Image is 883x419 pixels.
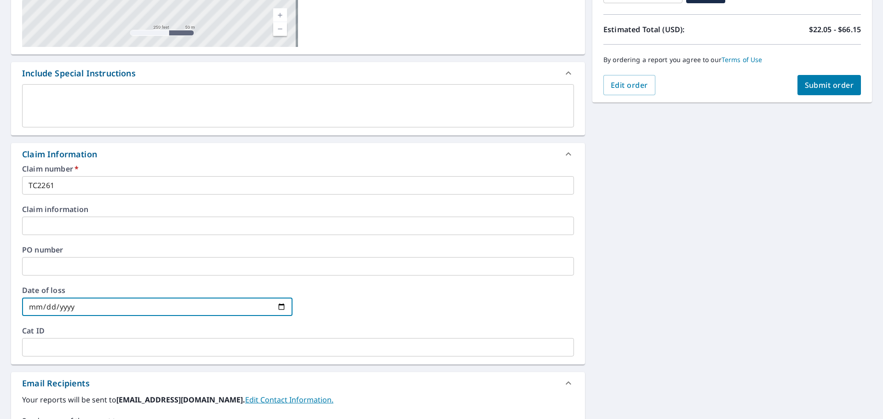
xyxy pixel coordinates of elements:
[11,143,585,165] div: Claim Information
[722,55,763,64] a: Terms of Use
[11,372,585,394] div: Email Recipients
[116,395,245,405] b: [EMAIL_ADDRESS][DOMAIN_NAME].
[603,24,732,35] p: Estimated Total (USD):
[797,75,861,95] button: Submit order
[22,165,574,172] label: Claim number
[22,246,574,253] label: PO number
[11,62,585,84] div: Include Special Instructions
[22,148,97,161] div: Claim Information
[611,80,648,90] span: Edit order
[603,75,655,95] button: Edit order
[273,22,287,36] a: Current Level 17, Zoom Out
[22,327,574,334] label: Cat ID
[805,80,854,90] span: Submit order
[809,24,861,35] p: $22.05 - $66.15
[245,395,333,405] a: EditContactInfo
[22,287,292,294] label: Date of loss
[273,8,287,22] a: Current Level 17, Zoom In
[603,56,861,64] p: By ordering a report you agree to our
[22,377,90,390] div: Email Recipients
[22,394,574,405] label: Your reports will be sent to
[22,206,574,213] label: Claim information
[22,67,136,80] div: Include Special Instructions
